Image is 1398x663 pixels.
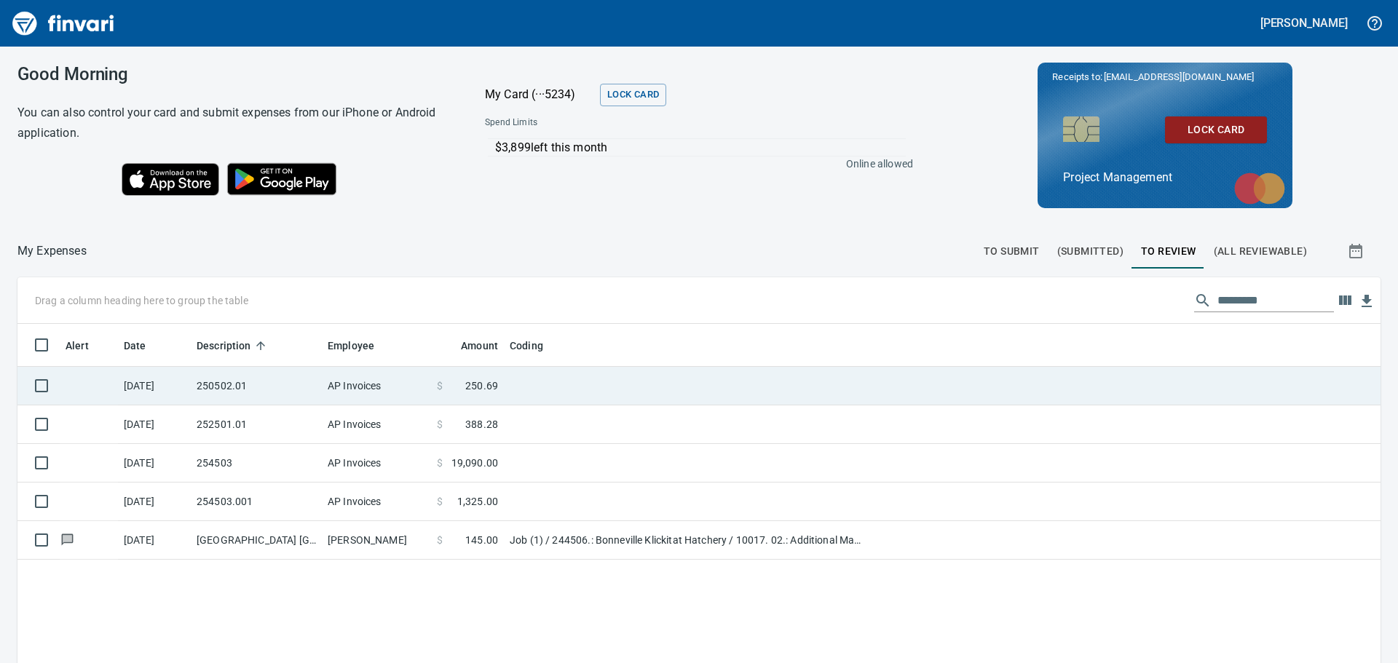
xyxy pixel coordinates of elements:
span: (All Reviewable) [1214,242,1307,261]
td: [DATE] [118,521,191,560]
td: AP Invoices [322,367,431,405]
span: Alert [66,337,108,354]
span: Date [124,337,165,354]
span: Coding [510,337,562,354]
span: Amount [442,337,498,354]
img: Download on the App Store [122,163,219,196]
td: [DATE] [118,483,191,521]
td: [DATE] [118,405,191,444]
span: $ [437,378,443,393]
span: 19,090.00 [451,456,498,470]
span: 250.69 [465,378,498,393]
span: $ [437,494,443,509]
button: Download Table [1356,290,1378,312]
button: Show transactions within a particular date range [1334,234,1381,269]
nav: breadcrumb [17,242,87,260]
td: AP Invoices [322,483,431,521]
span: To Submit [984,242,1040,261]
span: Coding [510,337,543,354]
td: [DATE] [118,367,191,405]
span: Has messages [60,535,75,544]
span: Description [197,337,270,354]
p: My Card (···5234) [485,86,594,103]
h5: [PERSON_NAME] [1260,15,1348,31]
span: Employee [328,337,374,354]
p: My Expenses [17,242,87,260]
h3: Good Morning [17,64,449,84]
td: 250502.01 [191,367,322,405]
span: Employee [328,337,393,354]
span: Date [124,337,146,354]
p: Online allowed [473,156,913,171]
p: $3,899 left this month [495,139,906,156]
button: [PERSON_NAME] [1257,12,1351,34]
span: Lock Card [1177,121,1255,139]
span: Alert [66,337,89,354]
span: [EMAIL_ADDRESS][DOMAIN_NAME] [1102,70,1255,84]
td: [GEOGRAPHIC_DATA] [GEOGRAPHIC_DATA] [GEOGRAPHIC_DATA] [191,521,322,560]
span: 388.28 [465,417,498,432]
td: 254503.001 [191,483,322,521]
span: Spend Limits [485,116,724,130]
td: AP Invoices [322,405,431,444]
span: To Review [1141,242,1196,261]
span: Lock Card [607,87,659,103]
span: Description [197,337,251,354]
span: 145.00 [465,533,498,547]
button: Lock Card [1165,116,1267,143]
img: Get it on Google Play [219,155,344,203]
span: Amount [461,337,498,354]
h6: You can also control your card and submit expenses from our iPhone or Android application. [17,103,449,143]
button: Lock Card [600,84,666,106]
p: Receipts to: [1052,70,1278,84]
span: (Submitted) [1057,242,1123,261]
span: $ [437,533,443,547]
td: [DATE] [118,444,191,483]
p: Project Management [1063,169,1267,186]
td: 252501.01 [191,405,322,444]
td: [PERSON_NAME] [322,521,431,560]
td: 254503 [191,444,322,483]
button: Choose columns to display [1334,290,1356,311]
td: AP Invoices [322,444,431,483]
span: $ [437,456,443,470]
img: mastercard.svg [1227,165,1292,212]
td: Job (1) / 244506.: Bonneville Klickitat Hatchery / 10017. 02.: Additional Management Expenses (Lo... [504,521,868,560]
p: Drag a column heading here to group the table [35,293,248,308]
img: Finvari [9,6,118,41]
span: 1,325.00 [457,494,498,509]
span: $ [437,417,443,432]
